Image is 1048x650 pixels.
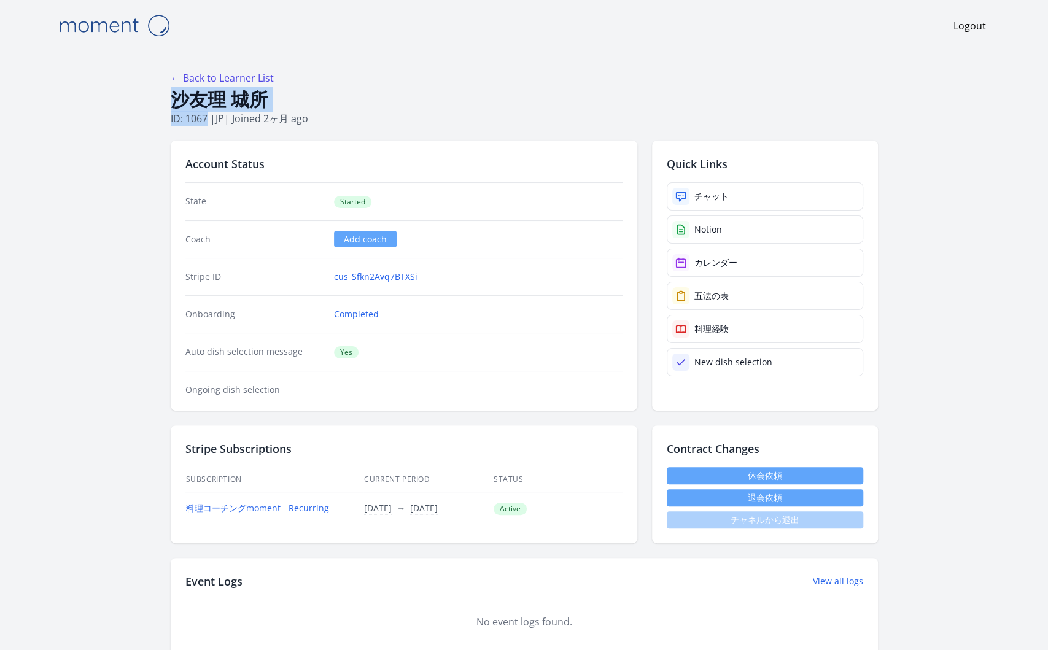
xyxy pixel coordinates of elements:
[410,502,438,514] button: [DATE]
[953,18,986,33] a: Logout
[185,233,325,246] dt: Coach
[694,257,737,269] div: カレンダー
[185,384,325,396] dt: Ongoing dish selection
[667,489,863,506] button: 退会依頼
[334,308,379,320] a: Completed
[53,10,176,41] img: Moment
[694,323,729,335] div: 料理経験
[185,346,325,358] dt: Auto dish selection message
[185,155,623,172] h2: Account Status
[185,467,364,492] th: Subscription
[667,282,863,310] a: 五法の表
[334,346,359,358] span: Yes
[667,511,863,528] span: チャネルから退出
[667,155,863,172] h2: Quick Links
[185,614,863,629] div: No event logs found.
[334,231,397,247] a: Add coach
[185,573,243,590] h2: Event Logs
[667,315,863,343] a: 料理経験
[171,71,274,85] a: ← Back to Learner List
[667,182,863,211] a: チャット
[667,348,863,376] a: New dish selection
[185,195,325,208] dt: State
[363,467,493,492] th: Current Period
[364,502,392,514] button: [DATE]
[215,112,224,125] span: jp
[694,223,722,236] div: Notion
[667,249,863,277] a: カレンダー
[185,308,325,320] dt: Onboarding
[667,440,863,457] h2: Contract Changes
[667,215,863,244] a: Notion
[185,440,623,457] h2: Stripe Subscriptions
[694,190,729,203] div: チャット
[694,356,772,368] div: New dish selection
[186,502,329,514] a: 料理コーチングmoment - Recurring
[667,467,863,484] a: 休会依頼
[813,575,863,587] a: View all logs
[334,196,371,208] span: Started
[397,502,405,514] span: →
[185,271,325,283] dt: Stripe ID
[171,111,878,126] p: ID: 1067 | | Joined 2ヶ月 ago
[694,290,729,302] div: 五法の表
[171,88,878,111] h1: 沙友理 城所
[334,271,417,283] a: cus_Sfkn2Avq7BTXSi
[493,467,623,492] th: Status
[494,503,527,515] span: Active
